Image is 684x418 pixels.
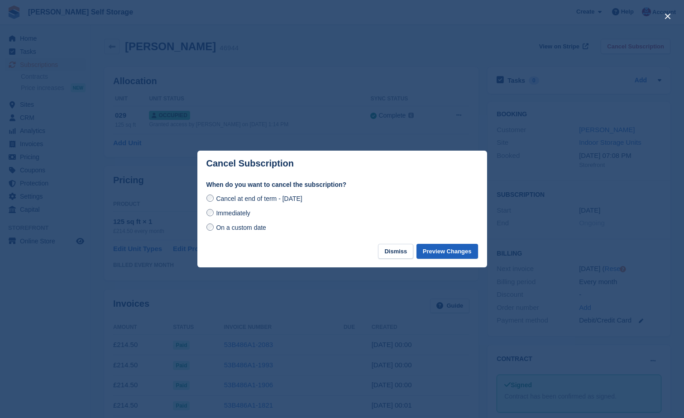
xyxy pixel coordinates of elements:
label: When do you want to cancel the subscription? [206,180,478,190]
input: Immediately [206,209,214,216]
span: Immediately [216,209,250,217]
input: Cancel at end of term - [DATE] [206,195,214,202]
span: On a custom date [216,224,266,231]
button: Preview Changes [416,244,478,259]
input: On a custom date [206,223,214,231]
span: Cancel at end of term - [DATE] [216,195,302,202]
p: Cancel Subscription [206,158,294,169]
button: close [660,9,675,24]
button: Dismiss [378,244,413,259]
